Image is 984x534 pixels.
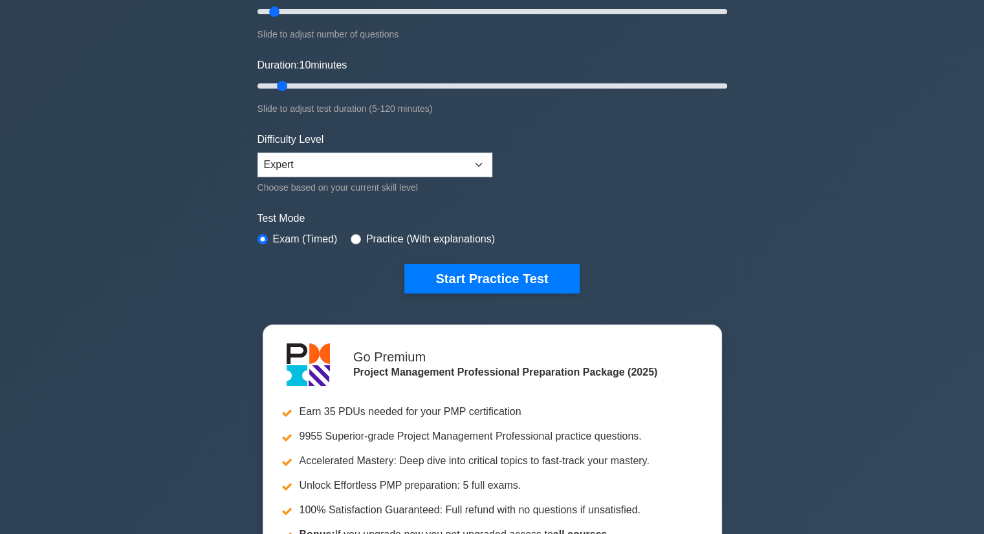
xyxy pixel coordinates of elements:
[257,180,492,195] div: Choose based on your current skill level
[366,231,495,247] label: Practice (With explanations)
[299,59,311,70] span: 10
[404,264,579,294] button: Start Practice Test
[257,211,727,226] label: Test Mode
[257,132,324,147] label: Difficulty Level
[257,101,727,116] div: Slide to adjust test duration (5-120 minutes)
[257,27,727,42] div: Slide to adjust number of questions
[273,231,338,247] label: Exam (Timed)
[257,58,347,73] label: Duration: minutes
